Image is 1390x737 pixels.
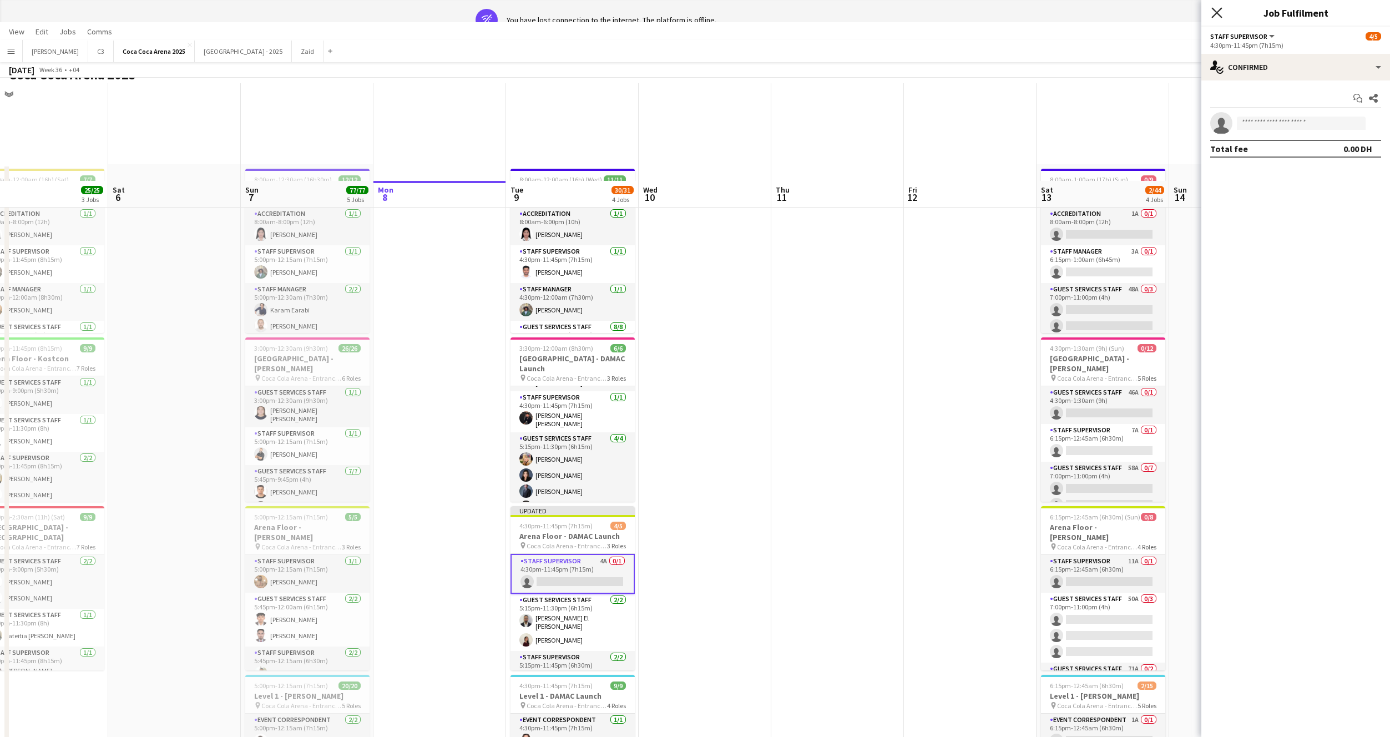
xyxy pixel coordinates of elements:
span: 4/5 [1366,32,1381,41]
button: [GEOGRAPHIC_DATA] - 2025 [195,41,292,62]
span: 2/44 [1145,186,1164,194]
span: 6:15pm-12:45am (6h30m) (Sun) [1050,682,1138,690]
span: Sun [1174,185,1187,195]
button: [PERSON_NAME] [23,41,88,62]
span: 9/9 [80,513,95,521]
div: 0.00 DH [1343,143,1372,154]
span: View [9,27,24,37]
h3: [GEOGRAPHIC_DATA] - [PERSON_NAME] [245,354,370,373]
span: 26/26 [338,344,361,352]
div: 6:15pm-12:45am (6h30m) (Sun)0/8Arena Floor - [PERSON_NAME] Coca Cola Arena - Entrance F4 RolesSta... [1041,506,1165,670]
span: 4 Roles [1138,543,1156,551]
span: 8:00am-1:00am (17h) (Sun) [1050,175,1128,184]
span: Week 36 [37,65,64,74]
span: 7 [244,191,259,204]
span: 5 Roles [1138,374,1156,382]
div: 8:00am-12:00am (16h) (Wed)11/11Main Foyer - DAMAC Launch Coca Cola Arena - Entrance F4 RolesAccre... [510,169,635,333]
h3: [GEOGRAPHIC_DATA] - DAMAC Launch [510,354,635,373]
span: 20/20 [338,682,361,690]
div: Confirmed [1201,54,1390,80]
div: 4 Jobs [612,195,633,204]
app-card-role: Staff Supervisor1/14:30pm-11:45pm (7h15m)[PERSON_NAME] [PERSON_NAME] [510,391,635,432]
span: 6 Roles [342,374,361,382]
span: 3 Roles [607,374,626,382]
span: Sat [113,185,125,195]
a: Jobs [55,24,80,39]
span: 77/77 [346,186,368,194]
span: Sun [245,185,259,195]
div: 3 Jobs [82,195,103,204]
div: 5 Jobs [347,195,368,204]
div: 3:30pm-12:00am (8h30m) (Wed)6/6[GEOGRAPHIC_DATA] - DAMAC Launch Coca Cola Arena - Entrance F3 Rol... [510,337,635,502]
span: Edit [36,27,48,37]
app-card-role: Staff Supervisor1/14:30pm-11:45pm (7h15m)[PERSON_NAME] [510,245,635,283]
app-card-role: Guest Services Staff58A0/77:00pm-11:00pm (4h) [1041,462,1165,596]
div: 4:30pm-11:45pm (7h15m) [1210,41,1381,49]
app-card-role: Guest Services Staff8/85:15pm-11:30pm (6h15m) [510,321,635,474]
span: 3 Roles [342,543,361,551]
app-card-role: Guest Services Staff1/13:00pm-12:30am (9h30m)[PERSON_NAME] [PERSON_NAME] [245,386,370,427]
button: Staff Supervisor [1210,32,1276,41]
h3: Arena Floor - [PERSON_NAME] [1041,522,1165,542]
span: 12 [907,191,917,204]
button: Coca Coca Arena 2025 [114,41,195,62]
span: Tue [510,185,523,195]
span: Fri [908,185,917,195]
app-job-card: 4:30pm-1:30am (9h) (Sun)0/12[GEOGRAPHIC_DATA] - [PERSON_NAME] Coca Cola Arena - Entrance F5 Roles... [1041,337,1165,502]
span: 5:00pm-12:15am (7h15m) (Mon) [254,682,338,690]
h3: Arena Floor - [PERSON_NAME] [245,522,370,542]
span: Coca Cola Arena - Entrance F [1057,701,1138,710]
span: 3:30pm-12:00am (8h30m) (Wed) [519,344,610,352]
h3: Level 1 - DAMAC Launch [510,691,635,701]
span: 13 [1039,191,1053,204]
span: 7/7 [80,175,95,184]
span: 4:30pm-1:30am (9h) (Sun) [1050,344,1124,352]
span: 5:00pm-12:15am (7h15m) (Mon) [254,513,345,521]
div: 8:00am-1:00am (17h) (Sun)0/9Main Foyer - [PERSON_NAME] Coca Cola Arena - Entrance F4 RolesAccredi... [1041,169,1165,333]
app-card-role: Guest Services Staff50A0/37:00pm-11:00pm (4h) [1041,593,1165,663]
h3: Level 1 - [PERSON_NAME] [245,691,370,701]
app-card-role: Staff Manager2/25:00pm-12:30am (7h30m)Karam Earabi[PERSON_NAME] [245,283,370,337]
span: Wed [643,185,658,195]
span: 6:15pm-12:45am (6h30m) (Sun) [1050,513,1140,521]
app-job-card: 8:00am-12:30am (16h30m) (Mon)12/12Main Foyer - [PERSON_NAME] Coca Cola Arena - Entrance F5 RolesA... [245,169,370,333]
span: 5 Roles [342,701,361,710]
span: 8:00am-12:00am (16h) (Wed) [519,175,602,184]
app-card-role: Staff Supervisor1/15:00pm-12:15am (7h15m)[PERSON_NAME] [245,245,370,283]
h3: Job Fulfilment [1201,6,1390,20]
app-card-role: Staff Supervisor1/15:00pm-12:15am (7h15m)[PERSON_NAME] [245,427,370,465]
span: 14 [1172,191,1187,204]
h3: Level 1 - [PERSON_NAME] [1041,691,1165,701]
span: 6 [111,191,125,204]
span: 9/9 [610,682,626,690]
span: 25/25 [81,186,103,194]
span: Comms [87,27,112,37]
div: Updated [510,506,635,515]
span: 12/12 [338,175,361,184]
app-card-role: Guest Services Staff48A0/37:00pm-11:00pm (4h) [1041,283,1165,353]
h3: Arena Floor - DAMAC Launch [510,531,635,541]
button: C3 [88,41,114,62]
div: [DATE] [9,64,34,75]
app-card-role: Staff Supervisor1/15:00pm-12:15am (7h15m)[PERSON_NAME] [245,555,370,593]
div: +04 [69,65,79,74]
span: Staff Supervisor [1210,32,1267,41]
span: Coca Cola Arena - Entrance F [527,542,607,550]
app-card-role: Guest Services Staff2/25:45pm-12:00am (6h15m)[PERSON_NAME][PERSON_NAME] [245,593,370,647]
div: 5:00pm-12:15am (7h15m) (Mon)5/5Arena Floor - [PERSON_NAME] Coca Cola Arena - Entrance F3 RolesSta... [245,506,370,670]
span: 7 Roles [77,543,95,551]
span: 5/5 [345,513,361,521]
span: 7 Roles [77,364,95,372]
a: View [4,24,29,39]
span: 4:30pm-11:45pm (7h15m) [519,682,593,690]
span: 11 [774,191,790,204]
span: Coca Cola Arena - Entrance F [1057,543,1138,551]
div: Total fee [1210,143,1248,154]
app-card-role: Staff Manager1/14:30pm-12:00am (7h30m)[PERSON_NAME] [510,283,635,321]
app-card-role: Guest Services Staff4/45:15pm-11:30pm (6h15m)[PERSON_NAME][PERSON_NAME][PERSON_NAME] [510,432,635,518]
app-card-role: Guest Services Staff71A0/2 [1041,663,1165,716]
span: 6/6 [610,344,626,352]
app-job-card: 3:00pm-12:30am (9h30m) (Mon)26/26[GEOGRAPHIC_DATA] - [PERSON_NAME] Coca Cola Arena - Entrance F6 ... [245,337,370,502]
app-card-role: Staff Supervisor2/25:15pm-11:45pm (6h30m) [510,651,635,705]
